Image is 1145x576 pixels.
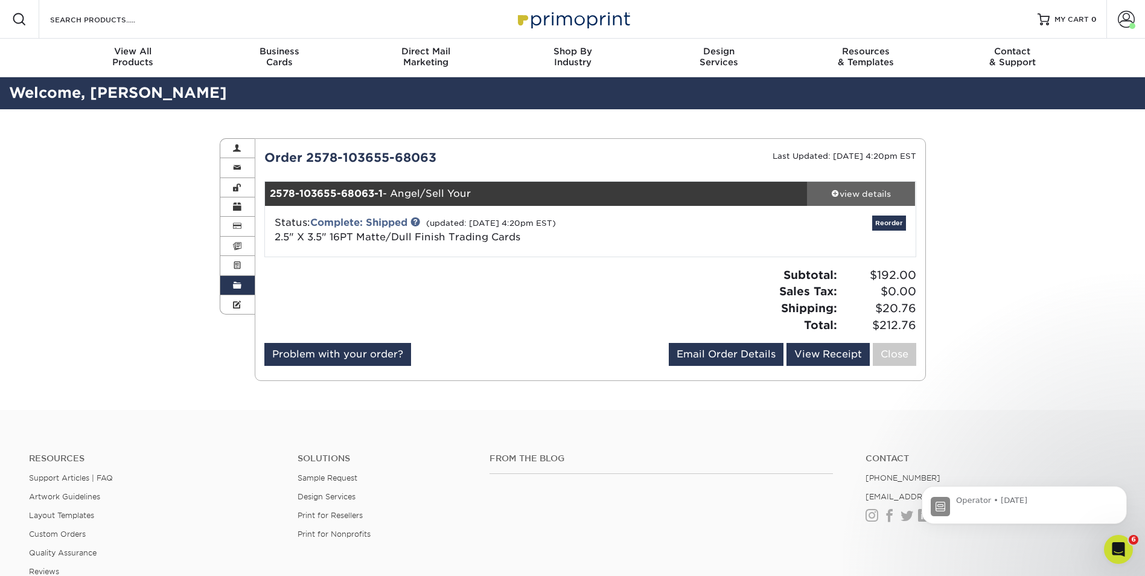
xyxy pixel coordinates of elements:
[646,46,793,57] span: Design
[298,453,471,464] h4: Solutions
[866,492,1010,501] a: [EMAIL_ADDRESS][DOMAIN_NAME]
[807,182,916,206] a: view details
[939,46,1086,57] span: Contact
[807,188,916,200] div: view details
[866,453,1116,464] a: Contact
[904,459,1145,543] iframe: Intercom notifications message
[779,284,837,298] strong: Sales Tax:
[1091,15,1097,24] span: 0
[499,46,646,57] span: Shop By
[60,46,206,68] div: Products
[646,39,793,77] a: DesignServices
[841,317,916,334] span: $212.76
[1129,535,1138,545] span: 6
[265,182,807,206] div: - Angel/Sell Your
[841,267,916,284] span: $192.00
[352,46,499,68] div: Marketing
[793,46,939,68] div: & Templates
[866,473,940,482] a: [PHONE_NUMBER]
[206,46,352,57] span: Business
[60,46,206,57] span: View All
[206,46,352,68] div: Cards
[270,188,383,199] strong: 2578-103655-68063-1
[298,492,356,501] a: Design Services
[873,343,916,366] a: Close
[29,453,279,464] h4: Resources
[352,46,499,57] span: Direct Mail
[60,39,206,77] a: View AllProducts
[841,300,916,317] span: $20.76
[206,39,352,77] a: BusinessCards
[310,217,407,228] a: Complete: Shipped
[275,231,520,243] a: 2.5" X 3.5" 16PT Matte/Dull Finish Trading Cards
[793,46,939,57] span: Resources
[29,511,94,520] a: Layout Templates
[939,39,1086,77] a: Contact& Support
[793,39,939,77] a: Resources& Templates
[29,530,86,539] a: Custom Orders
[49,12,167,27] input: SEARCH PRODUCTS.....
[646,46,793,68] div: Services
[872,216,906,231] a: Reorder
[426,219,556,228] small: (updated: [DATE] 4:20pm EST)
[29,473,113,482] a: Support Articles | FAQ
[298,511,363,520] a: Print for Resellers
[499,46,646,68] div: Industry
[266,216,698,245] div: Status:
[786,343,870,366] a: View Receipt
[352,39,499,77] a: Direct MailMarketing
[264,343,411,366] a: Problem with your order?
[512,6,633,32] img: Primoprint
[669,343,783,366] a: Email Order Details
[298,530,371,539] a: Print for Nonprofits
[29,492,100,501] a: Artwork Guidelines
[841,283,916,300] span: $0.00
[804,318,837,331] strong: Total:
[1054,14,1089,25] span: MY CART
[490,453,833,464] h4: From the Blog
[781,301,837,315] strong: Shipping:
[1104,535,1133,564] iframe: Intercom live chat
[773,152,916,161] small: Last Updated: [DATE] 4:20pm EST
[499,39,646,77] a: Shop ByIndustry
[783,268,837,281] strong: Subtotal:
[298,473,357,482] a: Sample Request
[255,149,590,167] div: Order 2578-103655-68063
[939,46,1086,68] div: & Support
